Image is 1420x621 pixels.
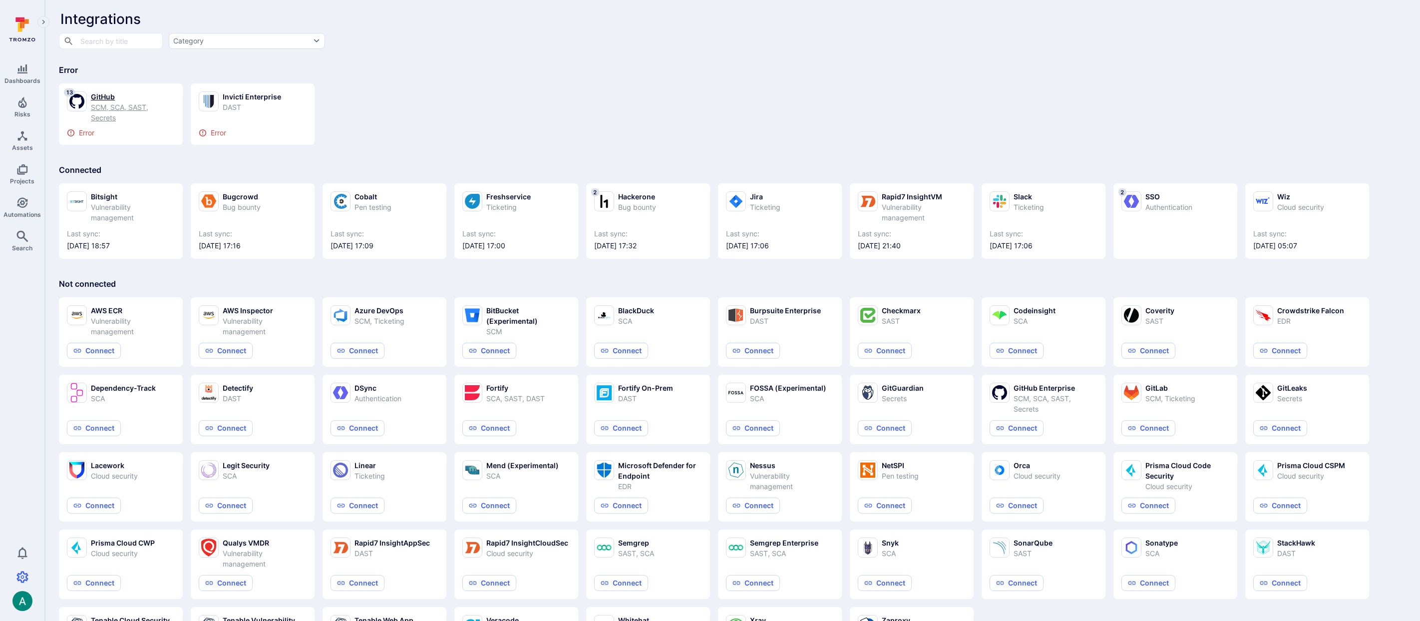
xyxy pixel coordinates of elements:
[990,241,1097,251] span: [DATE] 17:06
[1121,575,1175,591] button: Connect
[486,202,531,212] div: Ticketing
[990,343,1044,359] button: Connect
[37,16,49,28] button: Expand navigation menu
[331,241,438,251] span: [DATE] 17:09
[78,32,143,49] input: Search by title
[331,420,384,436] button: Connect
[91,383,156,393] div: Dependency-Track
[882,460,919,471] div: NetSPI
[1121,343,1175,359] button: Connect
[355,471,385,481] div: Ticketing
[594,420,648,436] button: Connect
[882,471,919,481] div: Pen testing
[331,343,384,359] button: Connect
[199,91,307,137] a: Invicti EnterpriseDASTError
[882,393,924,404] div: Secrets
[486,471,559,481] div: SCA
[331,575,384,591] button: Connect
[1014,305,1056,316] div: Codeinsight
[67,498,121,514] button: Connect
[486,538,568,548] div: Rapid7 InsightCloudSec
[594,241,702,251] span: [DATE] 17:32
[1014,471,1061,481] div: Cloud security
[462,575,516,591] button: Connect
[91,305,175,316] div: AWS ECR
[882,548,899,559] div: SCA
[223,393,253,404] div: DAST
[726,575,780,591] button: Connect
[331,498,384,514] button: Connect
[990,498,1044,514] button: Connect
[618,548,654,559] div: SAST, SCA
[726,191,834,251] a: JiraTicketingLast sync:[DATE] 17:06
[91,102,175,123] div: SCM, SCA, SAST, Secrets
[1277,538,1315,548] div: StackHawk
[462,241,570,251] span: [DATE] 17:00
[223,538,307,548] div: Qualys VMDR
[486,460,559,471] div: Mend (Experimental)
[726,420,780,436] button: Connect
[726,229,834,239] span: Last sync:
[223,460,270,471] div: Legit Security
[882,191,966,202] div: Rapid7 InsightVM
[750,383,826,393] div: FOSSA (Experimental)
[1145,548,1178,559] div: SCA
[1145,316,1174,326] div: SAST
[618,202,656,212] div: Bug bounty
[486,191,531,202] div: Freshservice
[355,191,391,202] div: Cobalt
[223,191,261,202] div: Bugcrowd
[67,343,121,359] button: Connect
[1145,191,1192,202] div: SSO
[199,343,253,359] button: Connect
[486,548,568,559] div: Cloud security
[355,383,401,393] div: DSync
[1277,393,1307,404] div: Secrets
[726,241,834,251] span: [DATE] 17:06
[1253,343,1307,359] button: Connect
[355,548,430,559] div: DAST
[331,191,438,251] a: CobaltPen testingLast sync:[DATE] 17:09
[750,191,780,202] div: Jira
[462,191,570,251] a: FreshserviceTicketingLast sync:[DATE] 17:00
[1277,383,1307,393] div: GitLeaks
[594,343,648,359] button: Connect
[594,575,648,591] button: Connect
[91,202,175,223] div: Vulnerability management
[67,91,175,137] a: 13GitHubSCM, SCA, SAST, SecretsError
[618,191,656,202] div: Hackerone
[67,575,121,591] button: Connect
[618,316,654,326] div: SCA
[199,129,307,137] div: Error
[990,575,1044,591] button: Connect
[618,460,702,481] div: Microsoft Defender for Endpoint
[199,191,307,251] a: BugcrowdBug bountyLast sync:[DATE] 17:16
[858,191,966,251] a: Rapid7 InsightVMVulnerability managementLast sync:[DATE] 21:40
[1121,498,1175,514] button: Connect
[486,326,570,337] div: SCM
[858,498,912,514] button: Connect
[223,471,270,481] div: SCA
[858,420,912,436] button: Connect
[594,191,702,251] a: 2HackeroneBug bountyLast sync:[DATE] 17:32
[618,393,673,404] div: DAST
[91,393,156,404] div: SCA
[1014,316,1056,326] div: SCA
[91,538,155,548] div: Prisma Cloud CWP
[618,481,702,492] div: EDR
[1277,548,1315,559] div: DAST
[882,538,899,548] div: Snyk
[355,316,404,326] div: SCM, Ticketing
[355,305,404,316] div: Azure DevOps
[462,343,516,359] button: Connect
[67,420,121,436] button: Connect
[59,165,101,175] span: Connected
[3,211,41,218] span: Automations
[223,91,281,102] div: Invicti Enterprise
[12,244,32,252] span: Search
[462,420,516,436] button: Connect
[67,129,175,137] div: Error
[726,498,780,514] button: Connect
[1145,460,1229,481] div: Prisma Cloud Code Security
[223,548,307,569] div: Vulnerability management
